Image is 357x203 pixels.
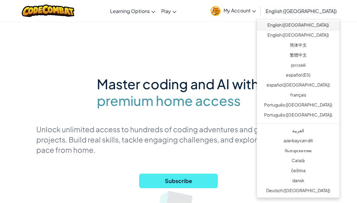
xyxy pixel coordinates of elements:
[257,71,339,81] a: español (ES)
[161,8,171,14] span: Play
[97,92,241,109] span: premium home access
[257,21,339,31] a: English ([GEOGRAPHIC_DATA])
[257,101,339,111] a: Português ([GEOGRAPHIC_DATA])
[257,166,339,176] a: čeština
[257,31,339,41] a: English ([GEOGRAPHIC_DATA])
[257,91,339,101] a: français
[257,156,339,166] a: Català
[257,136,339,146] a: azərbaycan dili
[257,176,339,186] a: dansk
[266,8,337,14] span: English ([GEOGRAPHIC_DATA])
[158,3,179,19] a: Play
[139,174,218,188] button: Subscribe
[224,7,256,14] span: My Account
[257,41,339,51] a: 简体中文
[208,1,259,20] a: My Account
[257,81,339,91] a: español ([GEOGRAPHIC_DATA])
[110,8,150,14] span: Learning Options
[257,51,339,61] a: 繁體中文
[22,5,75,17] img: CodeCombat logo
[97,75,259,92] span: Master coding and AI with
[36,124,321,155] p: Unlock unlimited access to hundreds of coding adventures and generative AI projects. Build real s...
[257,146,339,156] a: български език
[107,3,158,19] a: Learning Options
[257,111,339,121] a: Português ([GEOGRAPHIC_DATA])
[211,6,221,16] img: avatar
[257,126,339,136] a: العربية
[263,3,340,19] a: English ([GEOGRAPHIC_DATA])
[257,186,339,196] a: Deutsch ([GEOGRAPHIC_DATA])
[257,61,339,71] a: русский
